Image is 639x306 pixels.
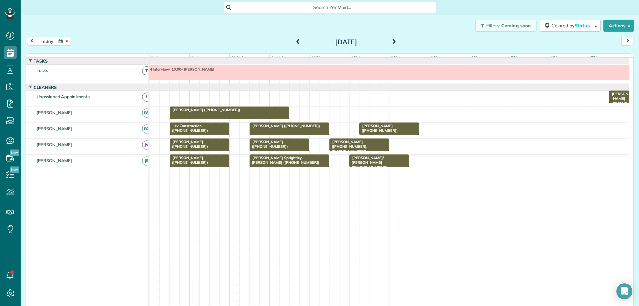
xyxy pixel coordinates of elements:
[349,55,361,61] span: 1pm
[389,55,401,61] span: 2pm
[142,66,151,75] span: T
[329,140,367,154] span: [PERSON_NAME] ([PHONE_NUMBER], [PHONE_NUMBER])
[142,125,151,134] span: BC
[35,158,74,163] span: [PERSON_NAME]
[32,85,58,90] span: Cleaners
[549,55,561,61] span: 6pm
[142,93,151,102] span: !
[270,55,285,61] span: 11am
[429,55,441,61] span: 3pm
[190,55,202,61] span: 9am
[142,156,151,165] span: JR
[169,155,208,165] span: [PERSON_NAME] ([PHONE_NUMBER])
[540,20,601,32] button: Colored byStatus
[230,55,245,61] span: 10am
[603,20,634,32] button: Actions
[38,37,56,46] button: today
[26,37,38,46] button: prev
[249,155,320,165] span: [PERSON_NAME] Sprightley-[PERSON_NAME] ([PHONE_NUMBER])
[486,23,500,29] span: Filters:
[574,23,591,29] span: Status
[589,55,601,61] span: 7pm
[609,92,628,115] span: [PERSON_NAME] ([PHONE_NUMBER])
[359,124,398,133] span: [PERSON_NAME] ([PHONE_NUMBER])
[551,23,592,29] span: Colored by
[249,124,320,128] span: [PERSON_NAME] ([PHONE_NUMBER])
[35,110,74,115] span: [PERSON_NAME]
[149,67,215,72] span: Interview- 10:00- [PERSON_NAME]
[32,58,49,64] span: Tasks
[249,140,288,149] span: [PERSON_NAME] ([PHONE_NUMBER])
[10,166,19,173] span: New
[169,108,241,112] span: [PERSON_NAME] ([PHONE_NUMBER])
[35,126,74,131] span: [PERSON_NAME]
[142,109,151,118] span: BS
[35,142,74,147] span: [PERSON_NAME]
[169,124,208,133] span: Ilex Construction ([PHONE_NUMBER])
[616,283,632,299] div: Open Intercom Messenger
[469,55,481,61] span: 4pm
[349,155,388,170] span: [PERSON_NAME]/ [PERSON_NAME] ([PHONE_NUMBER])
[509,55,521,61] span: 5pm
[142,141,151,150] span: JM
[149,55,162,61] span: 8am
[169,140,208,149] span: [PERSON_NAME] ([PHONE_NUMBER])
[10,150,19,156] span: New
[621,37,634,46] button: next
[305,38,388,46] h2: [DATE]
[310,55,324,61] span: 12pm
[501,23,531,29] span: Coming soon
[35,94,91,99] span: Unassigned Appointments
[35,68,49,73] span: Tasks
